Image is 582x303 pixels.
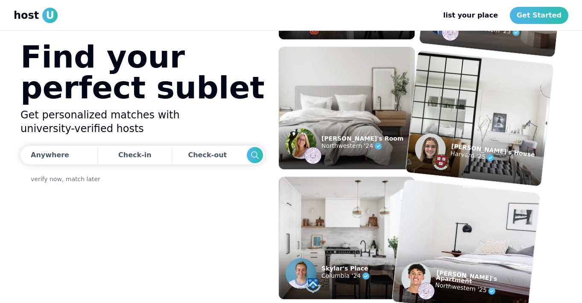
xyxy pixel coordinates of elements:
img: example listing host [286,258,316,289]
img: example listing host [413,132,447,166]
img: example listing host [432,153,450,171]
img: example listing [279,47,415,169]
p: [PERSON_NAME]'s Apartment [436,270,531,290]
p: [PERSON_NAME]'s Room [322,136,404,141]
p: Columbia '24 [322,271,371,281]
h2: Get personalized matches with university-verified hosts [20,108,265,135]
h1: Find your perfect sublet [20,41,265,103]
p: Northwestern '25 [435,280,530,300]
a: verify now, match later [31,175,100,183]
p: Northwestern '25 [459,21,557,42]
img: example listing [279,177,415,299]
p: [PERSON_NAME]'s House [451,143,535,157]
a: hostU [14,8,58,23]
img: example listing host [286,128,316,159]
div: Dates trigger [20,146,265,165]
div: Check-in [118,147,152,164]
p: Northwestern '24 [322,141,404,151]
img: example listing host [304,277,322,294]
div: Check-out [188,147,230,164]
button: Search [247,147,263,163]
nav: Main [436,7,568,24]
button: Anywhere [20,146,95,165]
p: Skylar's Place [322,266,371,271]
img: example listing host [400,261,433,295]
span: host [14,9,39,22]
div: Anywhere [31,150,69,160]
a: list your place [436,7,505,24]
img: example listing host [441,23,459,42]
img: example listing [406,50,553,186]
img: example listing host [304,147,322,164]
img: example listing host [417,282,436,300]
p: Harvard '25 [450,148,535,167]
a: Get Started [510,7,568,24]
span: U [42,8,58,23]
